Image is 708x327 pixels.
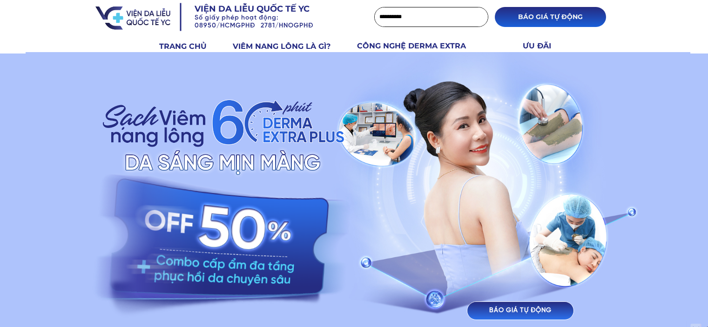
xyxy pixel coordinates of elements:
h3: Viện da liễu quốc tế YC [195,3,338,15]
p: BÁO GIÁ TỰ ĐỘNG [467,302,573,320]
h3: VIÊM NANG LÔNG LÀ GÌ? [233,40,346,53]
h3: CÔNG NGHỆ DERMA EXTRA PLUS [357,40,488,64]
p: BÁO GIÁ TỰ ĐỘNG [495,7,606,27]
h3: ƯU ĐÃI [523,40,562,52]
h3: Số giấy phép hoạt động: 08950/HCMGPHĐ 2781/HNOGPHĐ [195,14,352,30]
h3: TRANG CHỦ [159,40,222,53]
